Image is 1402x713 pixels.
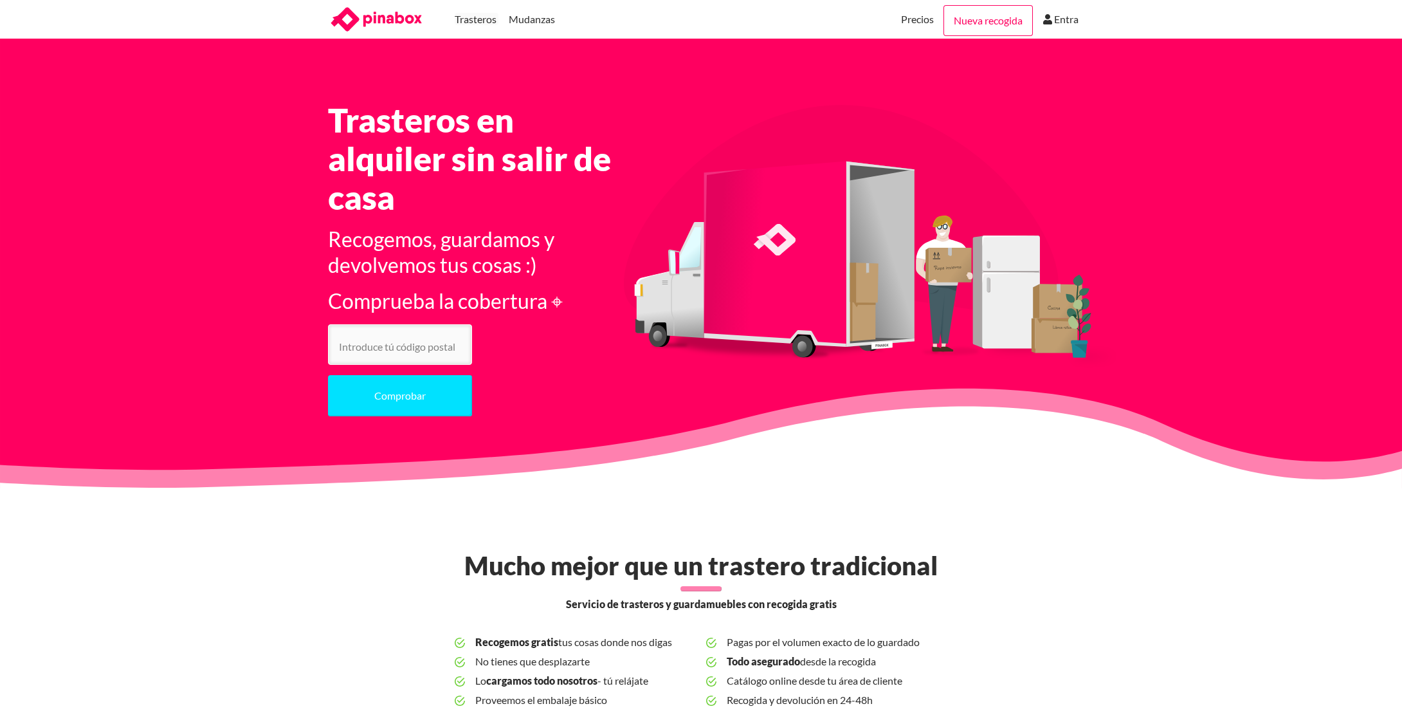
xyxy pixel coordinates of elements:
button: Comprobar [328,375,472,416]
h2: Mucho mejor que un trastero tradicional [320,550,1082,581]
span: desde la recogida [727,652,947,671]
h3: Comprueba la cobertura ⌖ [328,288,632,314]
input: Introduce tú código postal [328,324,472,365]
h3: Recogemos, guardamos y devolvemos tus cosas :) [328,227,632,278]
span: No tienes que desplazarte [475,652,696,671]
span: Lo - tú relájate [475,671,696,690]
h1: Trasteros en alquiler sin salir de casa [328,100,632,216]
span: Proveemos el embalaje básico [475,690,696,710]
a: Nueva recogida [943,5,1033,36]
span: Servicio de trasteros y guardamuebles con recogida gratis [566,597,837,612]
b: cargamos todo nosotros [486,674,597,687]
span: tus cosas donde nos digas [475,633,696,652]
b: Recogemos gratis [475,636,558,648]
span: Pagas por el volumen exacto de lo guardado [727,633,947,652]
b: Todo asegurado [727,655,800,667]
span: Catálogo online desde tu área de cliente [727,671,947,690]
span: Recogida y devolución en 24-48h [727,690,947,710]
